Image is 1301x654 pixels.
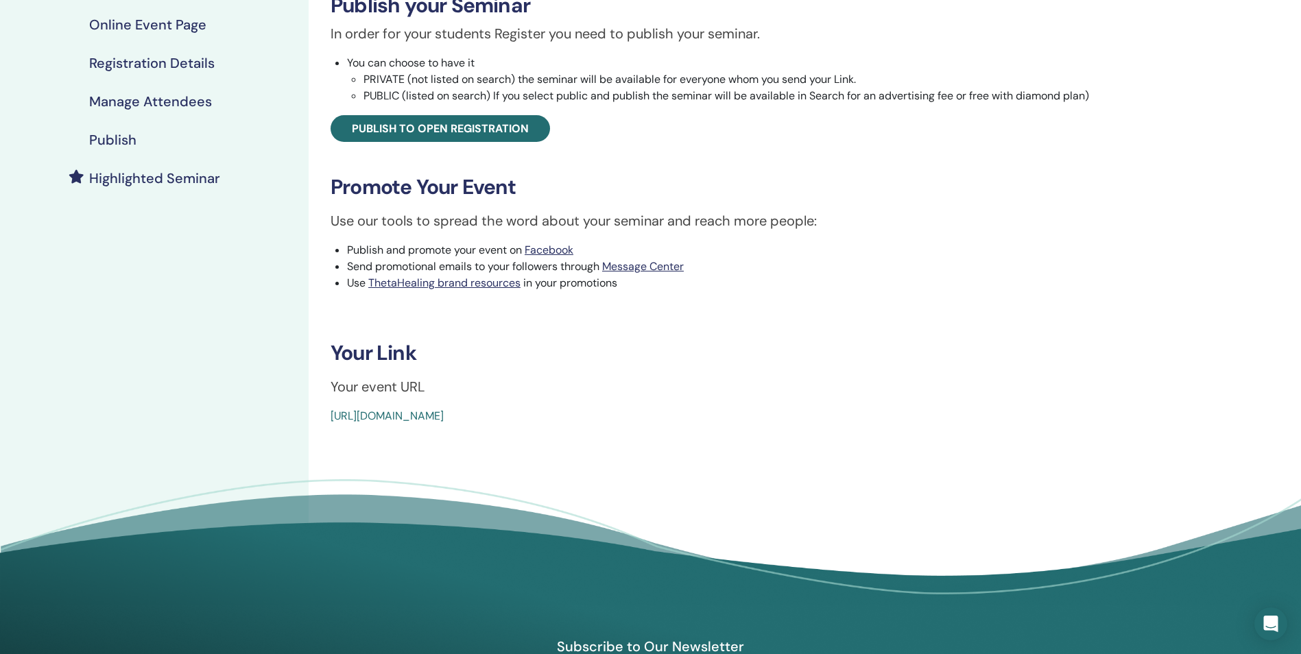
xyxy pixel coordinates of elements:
[89,170,220,186] h4: Highlighted Seminar
[89,132,136,148] h4: Publish
[331,341,1154,365] h3: Your Link
[368,276,521,290] a: ThetaHealing brand resources
[347,242,1154,258] li: Publish and promote your event on
[363,71,1154,88] li: PRIVATE (not listed on search) the seminar will be available for everyone whom you send your Link.
[331,175,1154,199] h3: Promote Your Event
[363,88,1154,104] li: PUBLIC (listed on search) If you select public and publish the seminar will be available in Searc...
[331,409,444,423] a: [URL][DOMAIN_NAME]
[347,275,1154,291] li: Use in your promotions
[331,376,1154,397] p: Your event URL
[347,258,1154,275] li: Send promotional emails to your followers through
[331,115,550,142] a: Publish to open registration
[89,93,212,110] h4: Manage Attendees
[89,16,206,33] h4: Online Event Page
[331,23,1154,44] p: In order for your students Register you need to publish your seminar.
[1254,607,1287,640] div: Open Intercom Messenger
[89,55,215,71] h4: Registration Details
[347,55,1154,104] li: You can choose to have it
[602,259,684,274] a: Message Center
[525,243,573,257] a: Facebook
[352,121,529,136] span: Publish to open registration
[331,210,1154,231] p: Use our tools to spread the word about your seminar and reach more people:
